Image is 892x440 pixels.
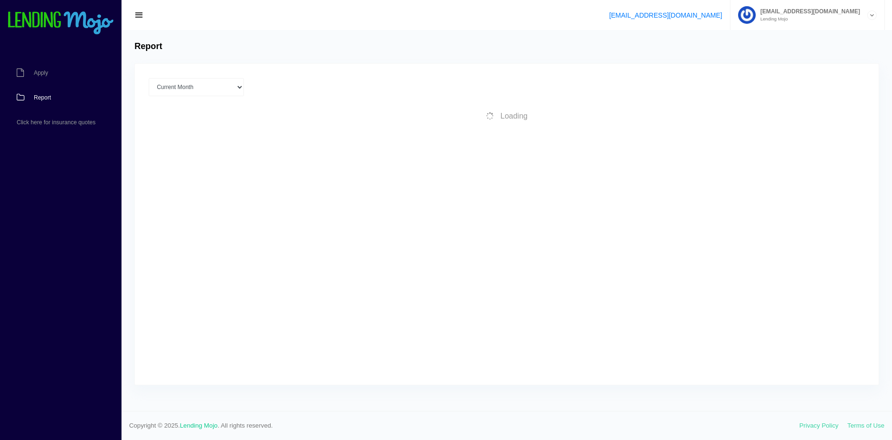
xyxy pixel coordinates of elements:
[7,11,114,35] img: logo-small.png
[180,422,218,429] a: Lending Mojo
[129,421,800,430] span: Copyright © 2025. . All rights reserved.
[609,11,722,19] a: [EMAIL_ADDRESS][DOMAIN_NAME]
[134,41,162,52] h4: Report
[34,70,48,76] span: Apply
[800,422,839,429] a: Privacy Policy
[847,422,884,429] a: Terms of Use
[756,17,860,21] small: Lending Mojo
[738,6,756,24] img: Profile image
[500,112,527,120] span: Loading
[756,9,860,14] span: [EMAIL_ADDRESS][DOMAIN_NAME]
[17,120,95,125] span: Click here for insurance quotes
[34,95,51,100] span: Report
